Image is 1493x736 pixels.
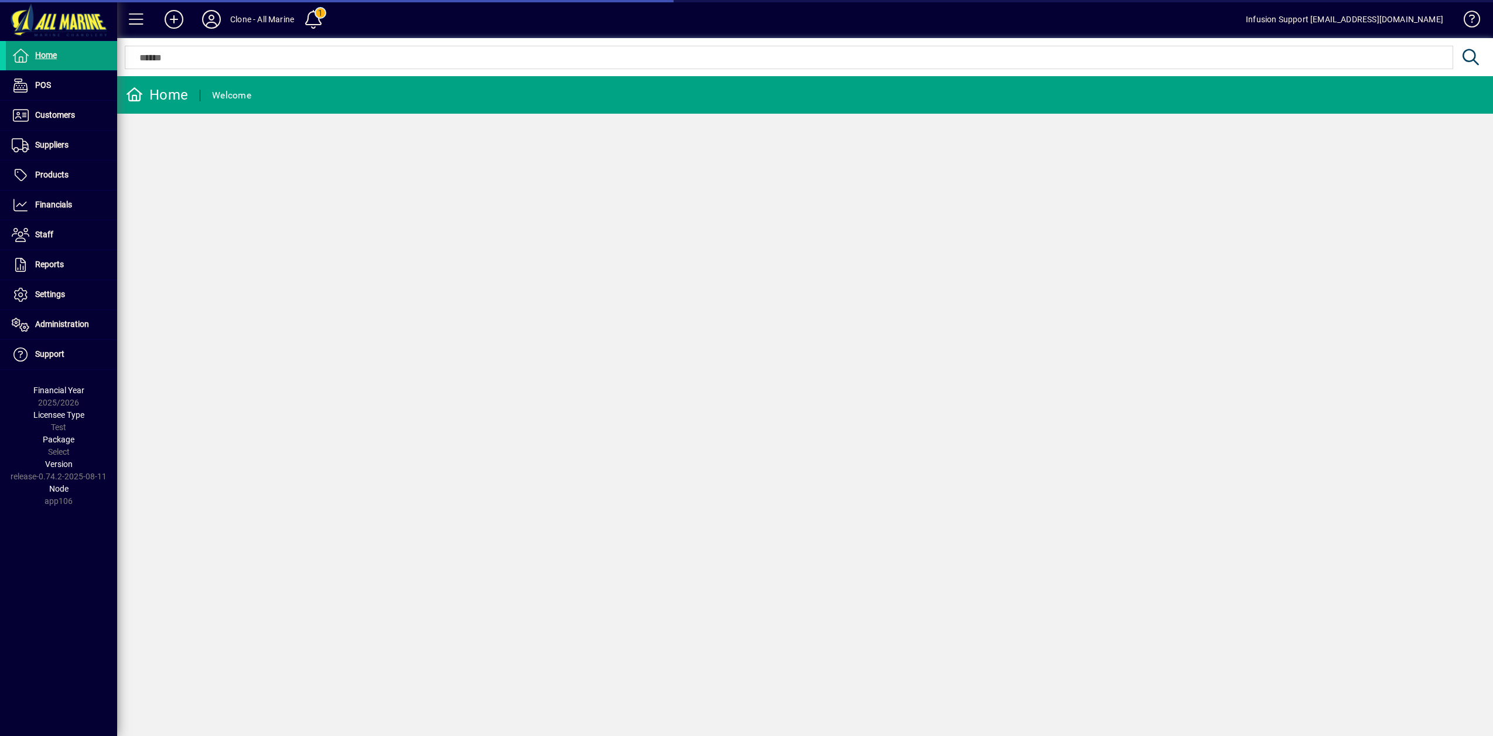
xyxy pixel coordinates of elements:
[35,170,69,179] span: Products
[35,289,65,299] span: Settings
[35,110,75,120] span: Customers
[6,71,117,100] a: POS
[35,80,51,90] span: POS
[35,319,89,329] span: Administration
[193,9,230,30] button: Profile
[6,190,117,220] a: Financials
[6,131,117,160] a: Suppliers
[35,50,57,60] span: Home
[6,310,117,339] a: Administration
[6,161,117,190] a: Products
[35,349,64,359] span: Support
[212,86,251,105] div: Welcome
[6,101,117,130] a: Customers
[35,140,69,149] span: Suppliers
[45,459,73,469] span: Version
[43,435,74,444] span: Package
[6,250,117,280] a: Reports
[35,230,53,239] span: Staff
[35,200,72,209] span: Financials
[1455,2,1478,40] a: Knowledge Base
[126,86,188,104] div: Home
[6,220,117,250] a: Staff
[33,410,84,420] span: Licensee Type
[6,280,117,309] a: Settings
[35,260,64,269] span: Reports
[155,9,193,30] button: Add
[33,386,84,395] span: Financial Year
[1246,10,1443,29] div: Infusion Support [EMAIL_ADDRESS][DOMAIN_NAME]
[6,340,117,369] a: Support
[49,484,69,493] span: Node
[230,10,294,29] div: Clone - All Marine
